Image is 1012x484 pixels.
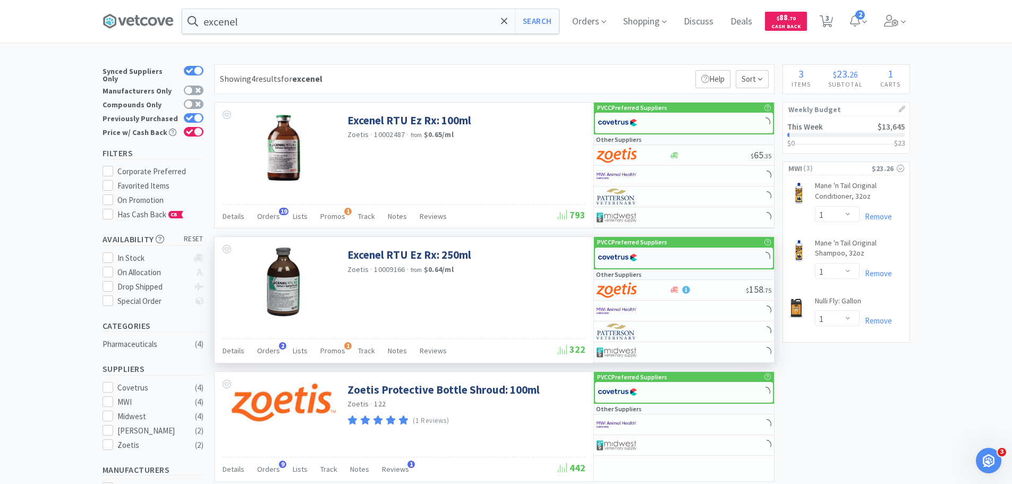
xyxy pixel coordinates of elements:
span: Orders [257,346,280,355]
a: Remove [860,268,892,278]
span: Cash Back [771,24,801,31]
span: Track [320,464,337,474]
span: Reviews [382,464,409,474]
span: 1 [407,461,415,468]
span: Lists [293,464,308,474]
strong: $0.64 / ml [424,265,454,274]
img: f6b2451649754179b5b4e0c70c3f7cb0_2.png [597,417,636,432]
img: 4dd14cff54a648ac9e977f0c5da9bc2e_5.png [597,437,636,453]
a: Zoetis Protective Bottle Shroud: 100ml [347,383,540,397]
input: Search by item, sku, manufacturer, ingredient, size... [182,9,559,33]
span: Notes [388,211,407,221]
span: 26 [849,69,858,80]
span: Promos [320,346,345,355]
img: f6b2451649754179b5b4e0c70c3f7cb0_2.png [597,303,636,319]
img: e08507c1386f46f3b29422a8567c67be_209764.png [788,240,810,261]
span: MWI [788,163,803,174]
span: Sort [736,70,769,88]
span: 1 [344,342,352,350]
div: $23.26 [872,163,904,174]
div: ( 4 ) [195,410,203,423]
div: ( 4 ) [195,381,203,394]
span: 23 [837,67,847,80]
div: Pharmaceuticals [103,338,189,351]
span: 442 [558,462,585,474]
div: Compounds Only [103,99,178,108]
span: reset [184,234,203,245]
span: · [370,130,372,139]
h4: Carts [872,79,909,89]
a: Mane 'n Tail Original Conditioner, 32oz [815,181,904,206]
div: Special Order [117,295,188,308]
div: Previously Purchased [103,113,178,122]
span: Notes [350,464,369,474]
h2: This Week [787,123,823,131]
a: 3 [815,18,837,28]
span: Has Cash Back [117,209,184,219]
span: 2 [279,342,286,350]
img: f5e969b455434c6296c6d81ef179fa71_3.png [597,189,636,205]
span: 65 [751,149,771,161]
strong: excenel [292,73,322,84]
button: Search [515,9,559,33]
h5: Availability [103,233,203,245]
div: ( 4 ) [195,396,203,409]
p: PVCC Preferred Suppliers [597,372,667,382]
span: · [406,130,409,139]
span: Notes [388,346,407,355]
h5: Filters [103,147,203,159]
span: · [406,265,409,274]
span: $ [746,286,749,294]
span: $13,645 [878,122,905,132]
a: Mane 'n Tail Original Shampoo, 32oz [815,238,904,263]
a: Zoetis [347,399,369,409]
span: Track [358,211,375,221]
span: 1 [888,67,893,80]
p: PVCC Preferred Suppliers [597,237,667,247]
img: 4dd14cff54a648ac9e977f0c5da9bc2e_5.png [597,344,636,360]
img: f5e969b455434c6296c6d81ef179fa71_3.png [597,324,636,339]
span: 23 [898,138,905,148]
div: Corporate Preferred [117,165,203,178]
div: ( 2 ) [195,424,203,437]
span: 3 [798,67,804,80]
div: Price w/ Cash Back [103,127,178,136]
img: 77fca1acd8b6420a9015268ca798ef17_1.png [598,384,637,400]
img: 9ecabdfe911e4e86bc89b09d480027dd_37713.png [267,248,301,317]
img: d7add8697c6e452bb27ce8a45ce549ec_228856.png [788,297,804,318]
span: 1 [344,208,352,215]
h1: Weekly Budget [788,103,904,116]
div: ( 4 ) [195,338,203,351]
span: Details [223,211,244,221]
div: Manufacturers Only [103,86,178,95]
span: . 70 [788,15,796,22]
img: a673e5ab4e5e497494167fe422e9a3ab.png [597,147,636,163]
span: from [411,266,422,274]
a: $88.70Cash Back [765,7,807,36]
a: Zoetis [347,265,369,274]
div: . [820,69,872,79]
iframe: Intercom live chat [976,448,1001,473]
img: 77fca1acd8b6420a9015268ca798ef17_1.png [598,115,637,131]
div: On Allocation [117,266,188,279]
span: 10009166 [374,265,405,274]
span: 19 [279,208,288,215]
div: Midwest [117,410,183,423]
span: Details [223,464,244,474]
span: Reviews [420,211,447,221]
span: . 35 [763,152,771,160]
span: 2 [855,10,865,20]
span: · [370,265,372,274]
h5: Manufacturers [103,464,203,476]
span: Promos [320,211,345,221]
span: from [411,131,422,139]
p: Other Suppliers [596,404,642,414]
div: In Stock [117,252,188,265]
span: 793 [558,209,585,221]
div: Synced Suppliers Only [103,66,178,82]
h4: Items [783,79,820,89]
a: This Week$13,645$0$23 [783,116,909,153]
a: Discuss [679,17,718,27]
div: ( 2 ) [195,439,203,452]
span: · [370,399,372,409]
